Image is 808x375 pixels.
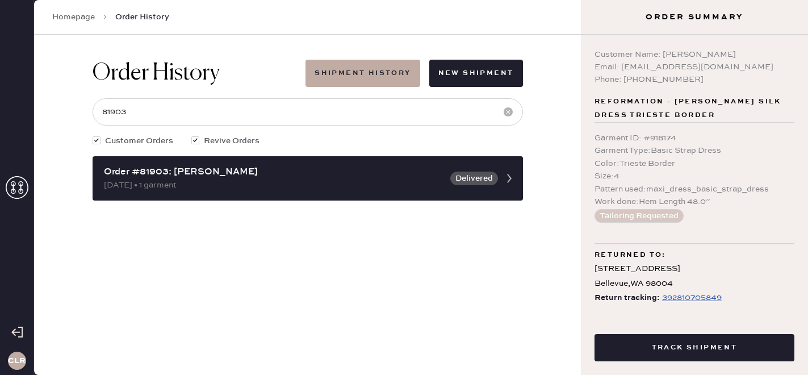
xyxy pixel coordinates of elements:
[595,157,794,170] div: Color : Trieste Border
[204,135,259,147] span: Revive Orders
[93,60,220,87] h1: Order History
[429,60,523,87] button: New Shipment
[595,291,660,305] span: Return tracking:
[595,334,794,361] button: Track Shipment
[105,135,173,147] span: Customer Orders
[595,248,666,262] span: Returned to:
[595,262,794,290] div: [STREET_ADDRESS] Bellevue , WA 98004
[595,341,794,352] a: Track Shipment
[595,144,794,157] div: Garment Type : Basic Strap Dress
[595,209,684,223] button: Tailoring Requested
[115,11,169,23] span: Order History
[8,357,26,365] h3: CLR
[662,291,722,305] div: https://www.fedex.com/apps/fedextrack/?tracknumbers=392810705849&cntry_code=US
[104,179,443,191] div: [DATE] • 1 garment
[595,132,794,144] div: Garment ID : # 918174
[305,60,420,87] button: Shipment History
[754,324,803,373] iframe: Front Chat
[450,172,498,185] button: Delivered
[660,291,722,305] a: 392810705849
[595,61,794,73] div: Email: [EMAIL_ADDRESS][DOMAIN_NAME]
[581,11,808,23] h3: Order Summary
[93,98,523,126] input: Search by order number, customer name, email or phone number
[52,11,95,23] a: Homepage
[595,170,794,182] div: Size : 4
[595,195,794,208] div: Work done : Hem Length 48.0”
[595,183,794,195] div: Pattern used : maxi_dress_basic_strap_dress
[104,165,443,179] div: Order #81903: [PERSON_NAME]
[595,73,794,86] div: Phone: [PHONE_NUMBER]
[595,48,794,61] div: Customer Name: [PERSON_NAME]
[595,95,794,122] span: Reformation - [PERSON_NAME] Silk Dress Trieste Border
